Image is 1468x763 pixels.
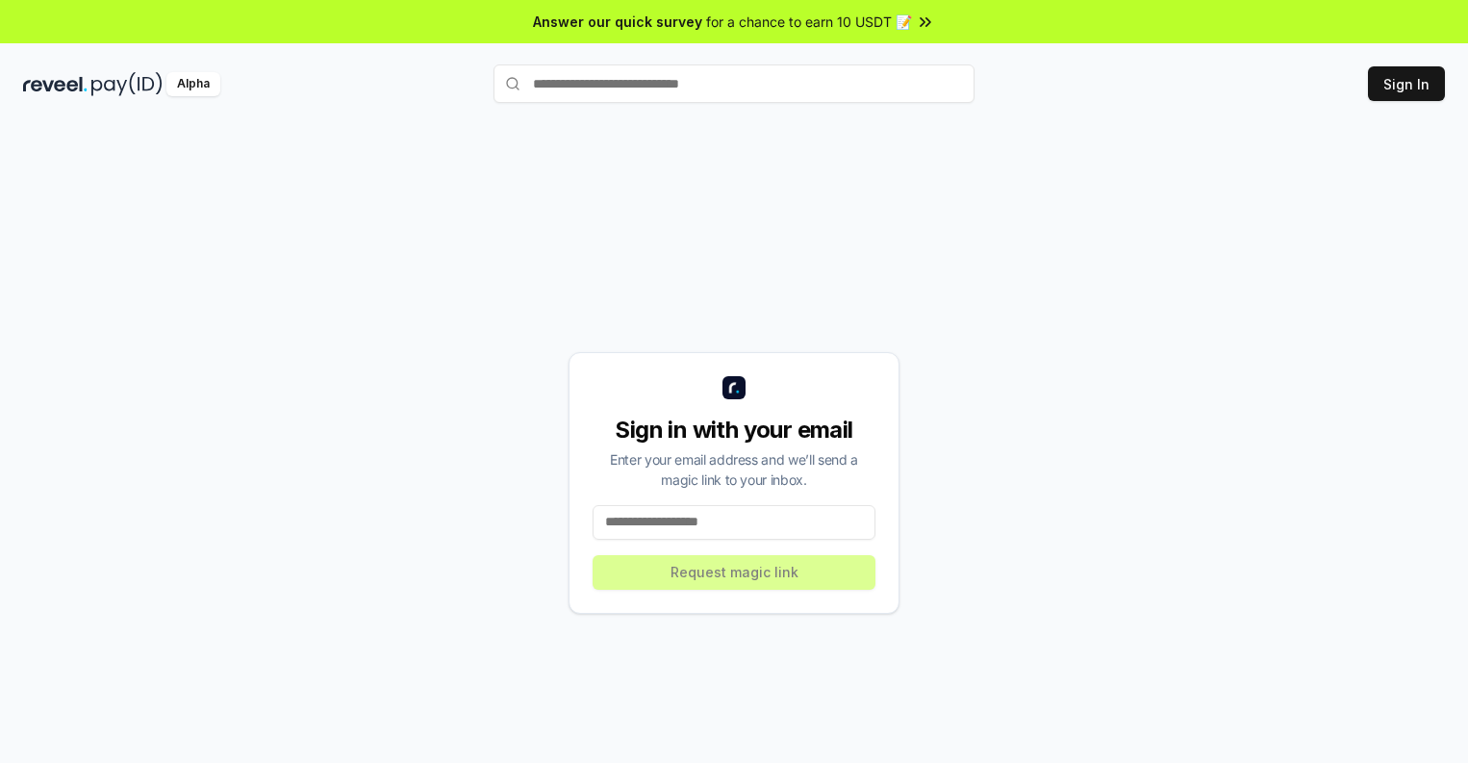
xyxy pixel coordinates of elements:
[91,72,163,96] img: pay_id
[533,12,702,32] span: Answer our quick survey
[722,376,746,399] img: logo_small
[706,12,912,32] span: for a chance to earn 10 USDT 📝
[593,449,875,490] div: Enter your email address and we’ll send a magic link to your inbox.
[593,415,875,445] div: Sign in with your email
[23,72,88,96] img: reveel_dark
[1368,66,1445,101] button: Sign In
[166,72,220,96] div: Alpha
